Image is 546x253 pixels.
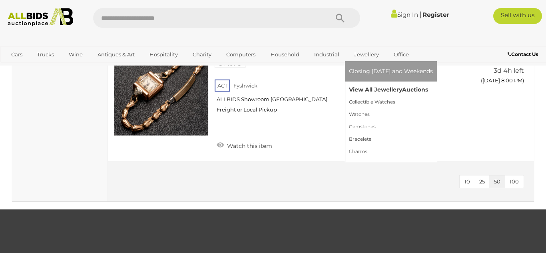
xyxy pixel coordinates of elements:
[6,61,33,74] a: Sports
[508,50,540,59] a: Contact Us
[493,8,542,24] a: Sell with us
[389,48,414,61] a: Office
[391,11,418,18] a: Sign In
[505,175,524,188] button: 100
[460,175,475,188] button: 10
[215,139,274,151] a: Watch this item
[309,48,345,61] a: Industrial
[508,51,538,57] b: Contact Us
[221,42,457,120] a: 14ct Antique Arctic Diamond Set Art Deco Watch, with Rolled Gold Band, Working 54467-5 ACT Fyshwi...
[510,178,519,185] span: 100
[320,8,360,28] button: Search
[494,178,500,185] span: 50
[265,48,305,61] a: Household
[92,48,140,61] a: Antiques & Art
[489,175,505,188] button: 50
[225,142,272,149] span: Watch this item
[469,42,526,88] a: $162 GK1956 3d 4h left ([DATE] 8:00 PM)
[37,61,104,74] a: [GEOGRAPHIC_DATA]
[419,10,421,19] span: |
[464,178,470,185] span: 10
[4,8,77,26] img: Allbids.com.au
[32,48,59,61] a: Trucks
[349,48,384,61] a: Jewellery
[6,48,28,61] a: Cars
[64,48,88,61] a: Wine
[144,48,183,61] a: Hospitality
[474,175,490,188] button: 25
[422,11,449,18] a: Register
[221,48,261,61] a: Computers
[187,48,217,61] a: Charity
[479,178,485,185] span: 25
